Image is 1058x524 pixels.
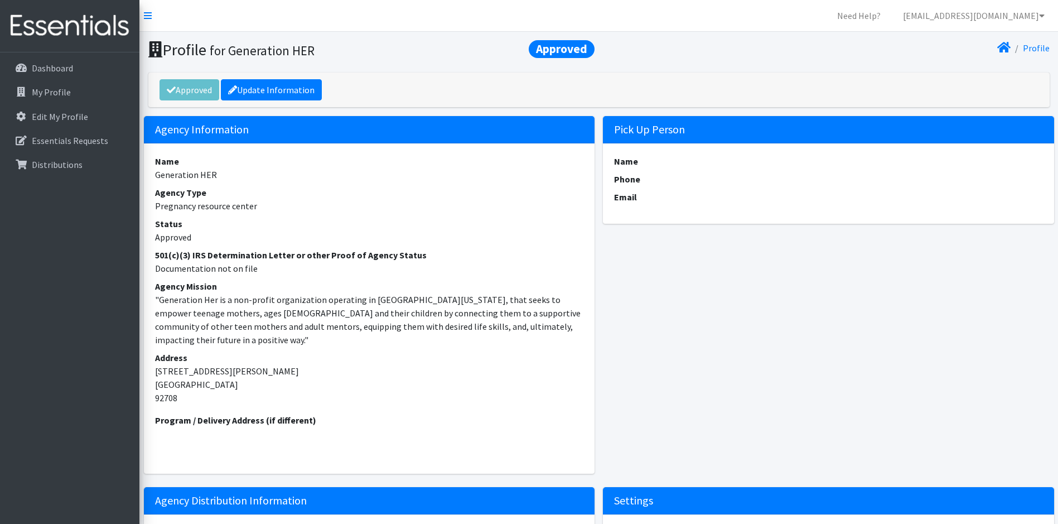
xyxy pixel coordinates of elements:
address: [STREET_ADDRESS][PERSON_NAME] [GEOGRAPHIC_DATA] 92708 [155,351,584,405]
a: Dashboard [4,57,135,79]
dd: "Generation Her is a non-profit organization operating in [GEOGRAPHIC_DATA][US_STATE], that seeks... [155,293,584,347]
a: Need Help? [828,4,890,27]
dt: Phone [614,172,1043,186]
p: Edit My Profile [32,111,88,122]
small: for Generation HER [210,42,315,59]
a: [EMAIL_ADDRESS][DOMAIN_NAME] [894,4,1054,27]
h5: Agency Distribution Information [144,487,595,515]
img: HumanEssentials [4,7,135,45]
dd: Approved [155,230,584,244]
dt: Agency Type [155,186,584,199]
h1: Profile [148,40,595,60]
dt: Status [155,217,584,230]
p: Dashboard [32,63,73,74]
dt: Name [614,155,1043,168]
dd: Documentation not on file [155,262,584,275]
dt: Email [614,190,1043,204]
h5: Agency Information [144,116,595,143]
a: Edit My Profile [4,105,135,128]
a: Essentials Requests [4,129,135,152]
a: Update Information [221,79,322,100]
strong: Address [155,352,187,363]
a: Distributions [4,153,135,176]
dd: Pregnancy resource center [155,199,584,213]
strong: Program / Delivery Address (if different) [155,415,316,426]
dt: 501(c)(3) IRS Determination Letter or other Proof of Agency Status [155,248,584,262]
span: Approved [529,40,595,58]
a: Profile [1023,42,1050,54]
h5: Settings [603,487,1054,515]
dt: Agency Mission [155,280,584,293]
h5: Pick Up Person [603,116,1054,143]
p: My Profile [32,86,71,98]
a: My Profile [4,81,135,103]
p: Distributions [32,159,83,170]
dt: Name [155,155,584,168]
dd: Generation HER [155,168,584,181]
p: Essentials Requests [32,135,108,146]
